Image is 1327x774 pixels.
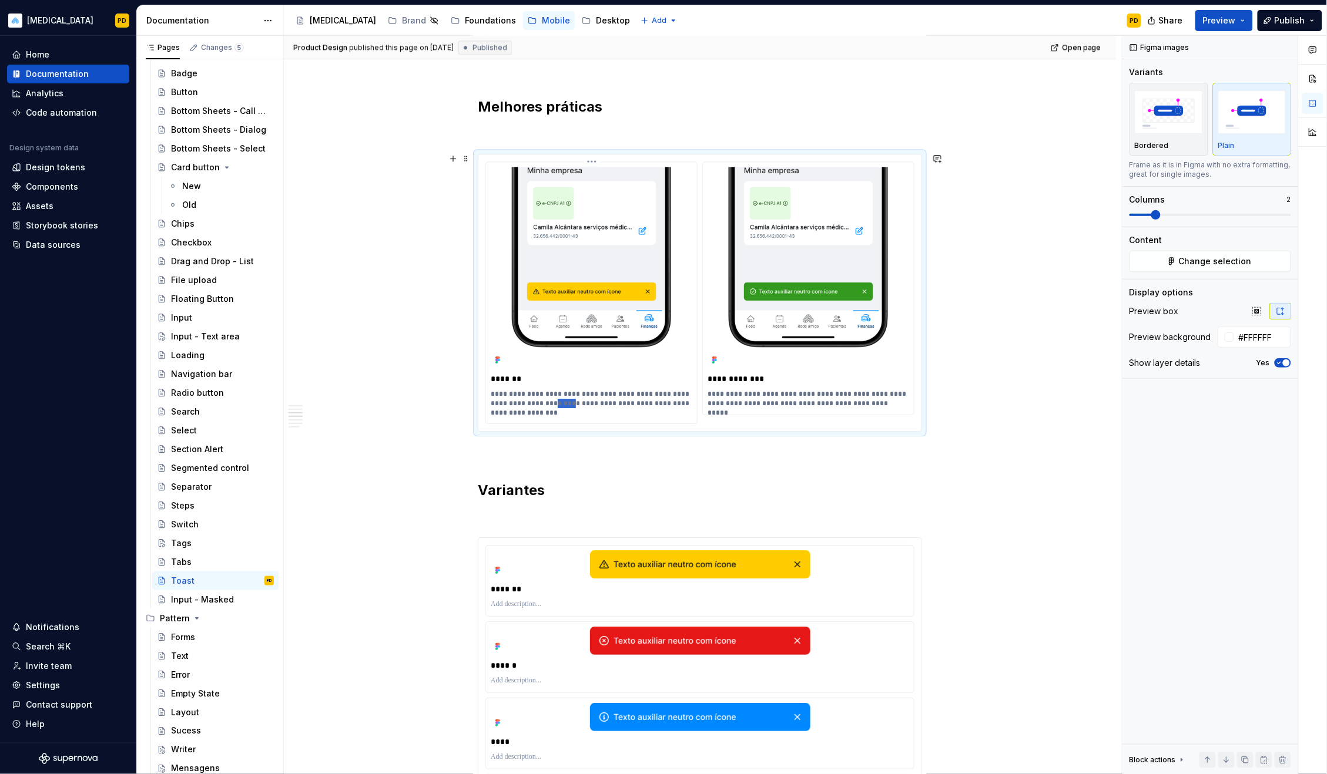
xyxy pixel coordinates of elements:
[1130,331,1211,343] div: Preview background
[26,621,79,633] div: Notifications
[383,11,444,30] a: Brand
[152,515,279,534] a: Switch
[171,218,195,230] div: Chips
[7,197,129,216] a: Assets
[171,669,190,681] div: Error
[182,199,196,211] div: Old
[7,618,129,637] button: Notifications
[1203,15,1236,26] span: Preview
[1179,255,1252,267] span: Change selection
[1130,160,1291,179] div: Frame as it is in Figma with no extra formatting, great for single images.
[171,519,199,530] div: Switch
[26,161,85,173] div: Design tokens
[171,537,192,549] div: Tags
[152,684,279,703] a: Empty State
[171,331,240,342] div: Input - Text area
[152,628,279,647] a: Forms
[152,647,279,665] a: Text
[7,715,129,733] button: Help
[152,496,279,515] a: Steps
[171,105,268,117] div: Bottom Sheets - Call to Action
[26,107,97,119] div: Code automation
[577,11,635,30] a: Desktop
[1287,195,1291,204] p: 2
[1130,194,1165,206] div: Columns
[152,252,279,271] a: Drag and Drop - List
[596,15,630,26] div: Desktop
[7,158,129,177] a: Design tokens
[473,43,507,52] span: Published
[1130,83,1208,156] button: placeholderBordered
[1130,752,1187,768] div: Block actions
[171,68,197,79] div: Badge
[152,665,279,684] a: Error
[26,718,45,730] div: Help
[171,387,224,399] div: Radio button
[152,477,279,496] a: Separator
[1218,90,1286,133] img: placeholder
[171,237,212,248] div: Checkbox
[152,459,279,477] a: Segmented control
[152,365,279,383] a: Navigation bar
[1062,43,1101,52] span: Open page
[152,703,279,722] a: Layout
[8,14,22,28] img: 3a570f0b-1f7c-49e5-9f10-88144126f5ec.png
[152,383,279,402] a: Radio button
[152,553,279,571] a: Tabs
[293,43,347,52] span: Product Design
[478,97,922,116] h2: Melhores práticas
[152,158,279,177] a: Card button
[171,594,234,605] div: Input - Masked
[201,43,244,52] div: Changes
[1130,287,1194,298] div: Display options
[152,534,279,553] a: Tags
[1130,16,1139,25] div: PD
[141,609,279,628] div: Pattern
[152,421,279,440] a: Select
[171,274,217,286] div: File upload
[1213,83,1292,156] button: placeholderPlain
[1275,15,1305,26] span: Publish
[171,500,195,511] div: Steps
[26,220,98,231] div: Storybook stories
[146,43,180,52] div: Pages
[152,571,279,590] a: ToastPD
[163,177,279,196] a: New
[152,83,279,102] a: Button
[152,741,279,759] a: Writer
[171,368,232,380] div: Navigation bar
[171,406,200,418] div: Search
[171,706,199,718] div: Layout
[171,650,189,662] div: Text
[523,11,575,30] a: Mobile
[652,16,666,25] span: Add
[171,744,196,756] div: Writer
[7,676,129,695] a: Settings
[27,15,93,26] div: [MEDICAL_DATA]
[26,641,71,652] div: Search ⌘K
[182,180,201,192] div: New
[146,15,257,26] div: Documentation
[1130,357,1201,369] div: Show layer details
[171,161,220,173] div: Card button
[171,349,205,361] div: Loading
[171,124,266,136] div: Bottom Sheets - Dialog
[1159,15,1183,26] span: Share
[26,679,60,691] div: Settings
[465,15,516,26] div: Foundations
[26,660,72,672] div: Invite team
[7,637,129,656] button: Search ⌘K
[152,402,279,421] a: Search
[7,103,129,122] a: Code automation
[7,45,129,64] a: Home
[171,293,234,305] div: Floating Button
[26,68,89,80] div: Documentation
[171,725,201,737] div: Sucess
[152,346,279,365] a: Loading
[1234,327,1291,348] input: Auto
[171,688,220,699] div: Empty State
[171,462,249,474] div: Segmented control
[171,481,212,493] div: Separator
[7,84,129,103] a: Analytics
[1130,305,1179,317] div: Preview box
